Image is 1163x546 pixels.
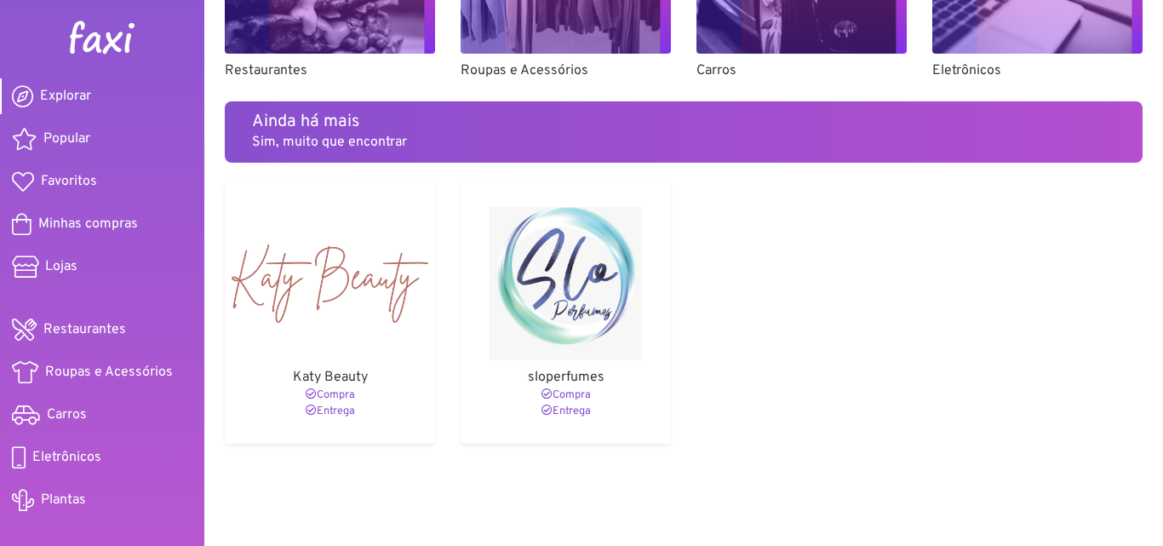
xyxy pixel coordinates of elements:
span: Popular [43,129,90,149]
span: Eletrônicos [32,447,101,468]
span: Carros [47,405,87,425]
p: Entrega [232,404,428,420]
h5: Ainda há mais [252,112,1115,132]
span: Lojas [45,256,77,277]
p: Compra [467,388,664,404]
span: Plantas [41,490,86,510]
span: Favoritos [41,171,97,192]
img: sloperfumes [467,207,664,360]
a: sloperfumes sloperfumes Compra Entrega [461,183,671,444]
p: Restaurantes [225,60,435,81]
span: Roupas e Acessórios [45,362,173,382]
p: Eletrônicos [932,60,1143,81]
p: Compra [232,388,428,404]
p: Sim, muito que encontrar [252,132,1115,152]
a: Katy Beauty Katy Beauty Compra Entrega [225,183,435,444]
img: Katy Beauty [232,207,428,360]
p: sloperfumes [467,367,664,388]
span: Restaurantes [43,319,126,340]
p: Katy Beauty [232,367,428,388]
p: Roupas e Acessórios [461,60,671,81]
span: Explorar [40,86,91,106]
p: Carros [696,60,907,81]
span: Minhas compras [38,214,138,234]
p: Entrega [467,404,664,420]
